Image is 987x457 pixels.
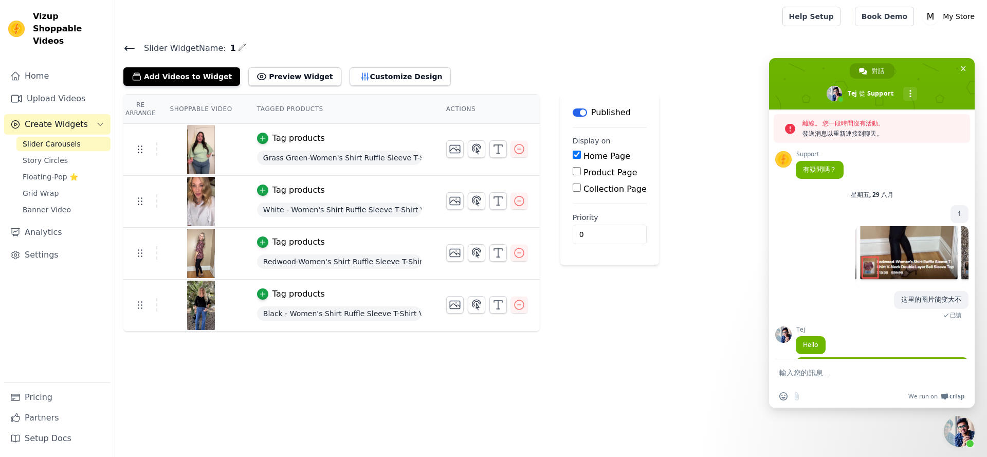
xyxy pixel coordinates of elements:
[16,153,111,168] a: Story Circles
[803,340,818,349] span: Hello
[16,203,111,217] a: Banner Video
[4,428,111,449] a: Setup Docs
[872,63,884,79] span: 對話
[16,170,111,184] a: Floating-Pop ⭐
[573,136,611,146] legend: Display on
[257,203,422,217] span: White - Women's Shirt Ruffle Sleeve T-Shirt V-Neck Double Layer Bell Sleeve Top
[25,118,88,131] span: Create Widgets
[123,67,240,86] button: Add Videos to Widget
[796,326,826,333] span: Tej
[257,288,325,300] button: Tag products
[922,7,979,26] button: M My Store
[272,236,325,248] div: Tag products
[939,7,979,26] p: My Store
[583,151,630,161] label: Home Page
[4,88,111,109] a: Upload Videos
[802,129,965,139] span: 發送消息以重新連接到聊天。
[446,192,464,210] button: Change Thumbnail
[802,118,965,129] span: 離線。 您一段時間沒有活動。
[23,188,59,198] span: Grid Wrap
[573,212,647,223] label: Priority
[257,254,422,269] span: Redwood-Women's Shirt Ruffle Sleeve T-Shirt V-Neck Double Layer Bell Sleeve Top
[4,114,111,135] button: Create Widgets
[851,192,893,198] div: 星期五, 29 八月
[855,7,914,26] a: Book Demo
[257,306,422,321] span: Black - Women's Shirt Ruffle Sleeve T-Shirt V-Neck Double Layer Bell Sleeve Top
[187,281,215,330] img: vizup-images-8c83.jpg
[446,140,464,158] button: Change Thumbnail
[33,10,106,47] span: Vizup Shoppable Videos
[4,66,111,86] a: Home
[583,168,637,177] label: Product Page
[958,209,961,218] span: 1
[350,67,451,86] button: Customize Design
[4,245,111,265] a: Settings
[779,359,944,385] textarea: 輸入您的訊息...
[187,229,215,278] img: vizup-images-7a0a.jpg
[187,177,215,226] img: vizup-images-70c6.jpg
[850,63,894,79] a: 對話
[238,41,246,55] div: Edit Name
[583,184,647,194] label: Collection Page
[434,95,540,124] th: Actions
[16,186,111,200] a: Grid Wrap
[23,139,81,149] span: Slider Carousels
[245,95,434,124] th: Tagged Products
[958,63,968,74] span: 關閉聊天
[248,67,341,86] button: Preview Widget
[23,155,68,166] span: Story Circles
[927,11,935,22] text: M
[226,42,236,54] span: 1
[272,288,325,300] div: Tag products
[446,296,464,314] button: Change Thumbnail
[136,42,226,54] span: Slider Widget Name:
[950,312,961,319] span: 已讀
[803,165,836,174] span: 有疑問嗎？
[4,387,111,408] a: Pricing
[157,95,244,124] th: Shoppable Video
[591,106,631,119] p: Published
[4,408,111,428] a: Partners
[901,295,961,304] span: 这里的图片能变大不
[944,416,975,447] a: 關閉聊天
[272,184,325,196] div: Tag products
[23,205,71,215] span: Banner Video
[908,392,964,400] a: We run onCrisp
[257,236,325,248] button: Tag products
[187,125,215,174] img: vizup-images-e48a.jpg
[16,137,111,151] a: Slider Carousels
[272,132,325,144] div: Tag products
[257,184,325,196] button: Tag products
[4,222,111,243] a: Analytics
[123,95,157,124] th: Re Arrange
[949,392,964,400] span: Crisp
[782,7,840,26] a: Help Setup
[257,151,422,165] span: Grass Green-Women's Shirt Ruffle Sleeve T-Shirt V-Neck Double Layer Bell Sleeve Top
[446,244,464,262] button: Change Thumbnail
[796,151,844,158] span: Support
[23,172,78,182] span: Floating-Pop ⭐
[908,392,938,400] span: We run on
[779,392,788,400] span: 加入表情符號
[8,21,25,37] img: Vizup
[257,132,325,144] button: Tag products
